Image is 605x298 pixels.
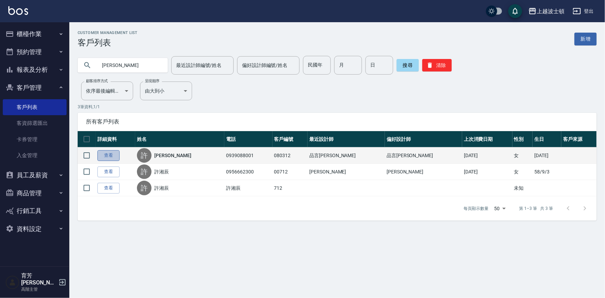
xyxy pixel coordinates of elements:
[137,181,152,195] div: 許
[508,4,522,18] button: save
[533,147,561,164] td: [DATE]
[464,205,489,212] p: 每頁顯示數量
[512,147,533,164] td: 女
[224,180,272,196] td: 許湘辰
[6,275,19,289] img: Person
[526,4,567,18] button: 上越波士頓
[492,199,508,218] div: 50
[224,131,272,147] th: 電話
[574,33,597,45] a: 新增
[537,7,564,16] div: 上越波士頓
[3,61,67,79] button: 報表及分析
[97,56,162,75] input: 搜尋關鍵字
[3,131,67,147] a: 卡券管理
[385,147,462,164] td: 品言[PERSON_NAME]
[145,78,159,84] label: 呈現順序
[308,164,385,180] td: [PERSON_NAME]
[224,164,272,180] td: 0956662300
[86,78,108,84] label: 顧客排序方式
[3,220,67,238] button: 資料設定
[512,164,533,180] td: 女
[97,183,120,194] a: 查看
[273,164,308,180] td: 00712
[78,104,597,110] p: 3 筆資料, 1 / 1
[140,82,192,100] div: 由大到小
[385,131,462,147] th: 偏好設計師
[273,180,308,196] td: 712
[3,25,67,43] button: 櫃檯作業
[97,150,120,161] a: 查看
[273,147,308,164] td: 080312
[3,43,67,61] button: 預約管理
[81,82,133,100] div: 依序最後編輯時間
[3,115,67,131] a: 客資篩選匯出
[561,131,597,147] th: 客戶來源
[570,5,597,18] button: 登出
[86,118,588,125] span: 所有客戶列表
[224,147,272,164] td: 0939088001
[78,31,138,35] h2: Customer Management List
[21,272,57,286] h5: 育芳[PERSON_NAME]
[3,147,67,163] a: 入金管理
[385,164,462,180] td: [PERSON_NAME]
[308,147,385,164] td: 品言[PERSON_NAME]
[96,131,135,147] th: 詳細資料
[462,131,512,147] th: 上次消費日期
[3,202,67,220] button: 行銷工具
[533,131,561,147] th: 生日
[462,147,512,164] td: [DATE]
[8,6,28,15] img: Logo
[512,180,533,196] td: 未知
[137,164,152,179] div: 許
[533,164,561,180] td: 58/9/3
[154,185,169,191] a: 許湘辰
[135,131,224,147] th: 姓名
[3,184,67,202] button: 商品管理
[154,152,191,159] a: [PERSON_NAME]
[21,286,57,292] p: 高階主管
[3,166,67,184] button: 員工及薪資
[462,164,512,180] td: [DATE]
[3,79,67,97] button: 客戶管理
[137,148,152,163] div: 許
[422,59,452,71] button: 清除
[397,59,419,71] button: 搜尋
[519,205,553,212] p: 第 1–3 筆 共 3 筆
[512,131,533,147] th: 性別
[273,131,308,147] th: 客戶編號
[308,131,385,147] th: 最近設計師
[97,167,120,177] a: 查看
[154,168,169,175] a: 許湘辰
[78,38,138,48] h3: 客戶列表
[3,99,67,115] a: 客戶列表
